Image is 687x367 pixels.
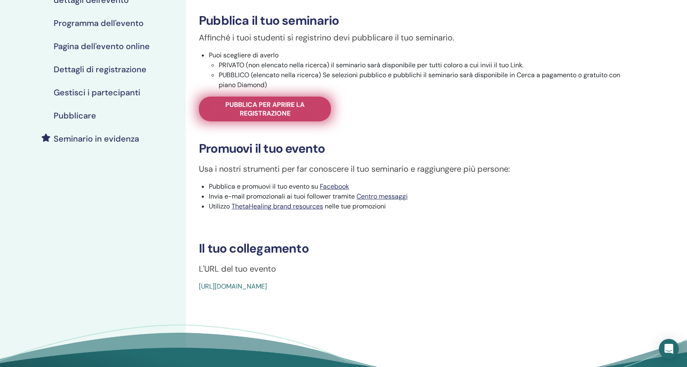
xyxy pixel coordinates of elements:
a: [URL][DOMAIN_NAME] [199,282,267,291]
li: Pubblica e promuovi il tuo evento su [209,182,630,192]
h3: Pubblica il tuo seminario [199,13,630,28]
a: ThetaHealing brand resources [231,202,323,211]
a: Centro messaggi [356,192,408,201]
div: Open Intercom Messenger [659,339,679,359]
span: Pubblica per aprire la registrazione [209,100,321,118]
a: Facebook [320,182,349,191]
p: L'URL del tuo evento [199,263,630,275]
a: Pubblica per aprire la registrazione [199,97,331,121]
p: Usa i nostri strumenti per far conoscere il tuo seminario e raggiungere più persone: [199,163,630,175]
li: PRIVATO (non elencato nella ricerca) il seminario sarà disponibile per tutti coloro a cui invii i... [219,60,630,70]
h4: Gestisci i partecipanti [54,88,140,97]
h4: Dettagli di registrazione [54,64,146,74]
h4: Pubblicare [54,111,96,121]
li: PUBBLICO (elencato nella ricerca) Se selezioni pubblico e pubblichi il seminario sarà disponibile... [219,70,630,90]
p: Affinché i tuoi studenti si registrino devi pubblicare il tuo seminario. [199,31,630,44]
h4: Programma dell'evento [54,18,144,28]
h4: Seminario in evidenza [54,134,139,144]
h4: Pagina dell'evento online [54,41,150,51]
li: Utilizzo nelle tue promozioni [209,201,630,211]
li: Invia e-mail promozionali ai tuoi follower tramite [209,192,630,201]
h3: Il tuo collegamento [199,241,630,256]
h3: Promuovi il tuo evento [199,141,630,156]
li: Puoi scegliere di averlo [209,50,630,90]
